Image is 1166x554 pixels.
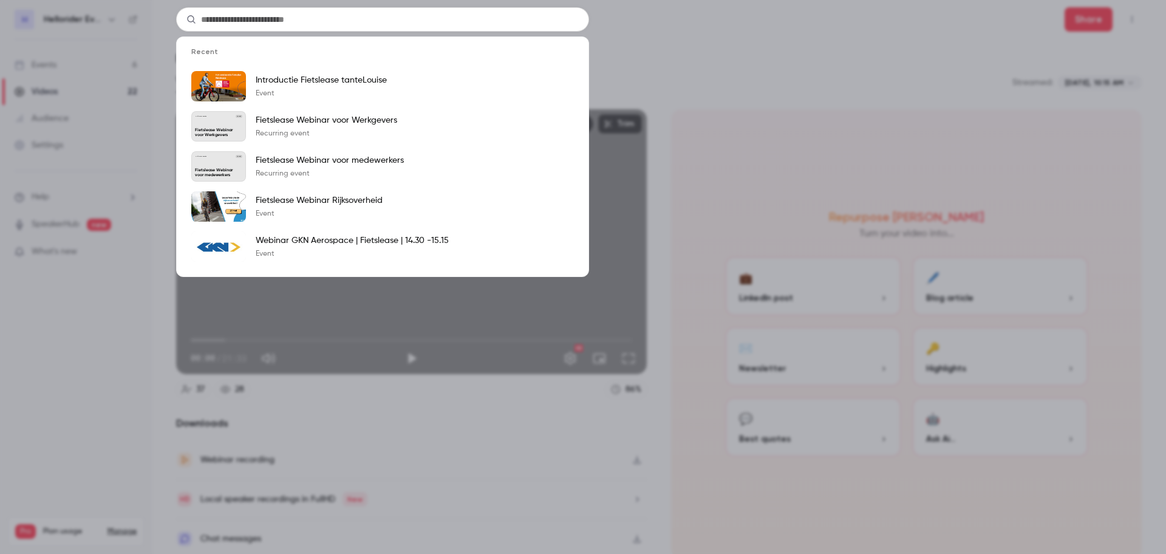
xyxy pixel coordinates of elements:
[191,231,246,262] img: Webinar GKN Aerospace | Fietslease | 14.30 -15.15
[256,114,397,126] p: Fietslease Webinar voor Werkgevers
[256,249,449,259] p: Event
[256,209,383,219] p: Event
[256,154,404,166] p: Fietslease Webinar voor medewerkers
[195,168,242,178] p: Fietslease Webinar voor medewerkers
[256,194,383,207] p: Fietslease Webinar Rijksoverheid
[256,129,397,138] p: Recurring event
[236,155,242,157] span: [DATE]
[195,156,206,157] p: Hellorider Events
[191,191,246,222] img: Fietslease Webinar Rijksoverheid
[236,115,242,117] span: [DATE]
[256,234,449,247] p: Webinar GKN Aerospace | Fietslease | 14.30 -15.15
[191,71,246,101] img: Introductie Fietslease tanteLouise
[256,89,387,98] p: Event
[177,47,588,66] li: Recent
[256,169,404,179] p: Recurring event
[195,128,242,138] p: Fietslease Webinar voor Werkgevers
[256,74,387,86] p: Introductie Fietslease tanteLouise
[195,115,206,117] p: Hellorider Events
